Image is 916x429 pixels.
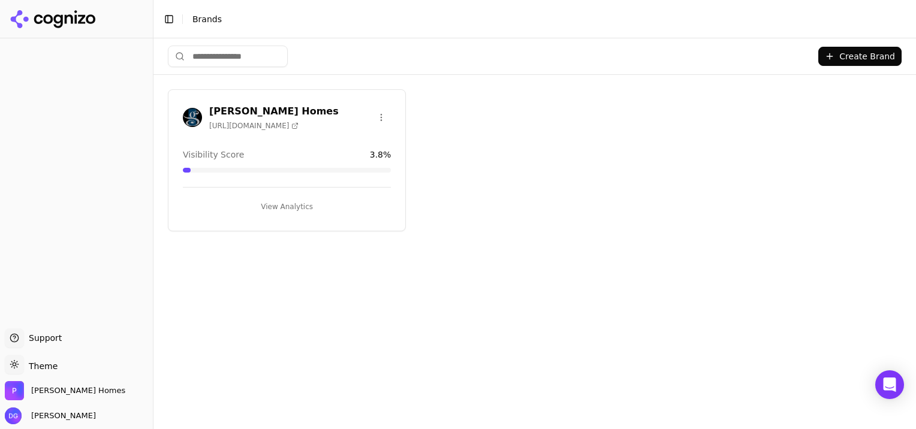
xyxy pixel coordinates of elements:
div: Open Intercom Messenger [875,370,904,399]
img: Paul Gray Homes [5,381,24,400]
button: Open user button [5,407,96,424]
span: Theme [24,361,58,371]
button: Create Brand [818,47,902,66]
span: 3.8 % [370,149,391,161]
h3: [PERSON_NAME] Homes [209,104,339,119]
button: Open organization switcher [5,381,125,400]
span: [URL][DOMAIN_NAME] [209,121,299,131]
span: Brands [192,14,222,24]
span: [PERSON_NAME] [26,410,96,421]
button: View Analytics [183,197,391,216]
span: Visibility Score [183,149,244,161]
img: Denise Gray [5,407,22,424]
img: Paul Gray Homes [183,108,202,127]
span: Support [24,332,62,344]
span: Paul Gray Homes [31,385,125,396]
nav: breadcrumb [192,13,882,25]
